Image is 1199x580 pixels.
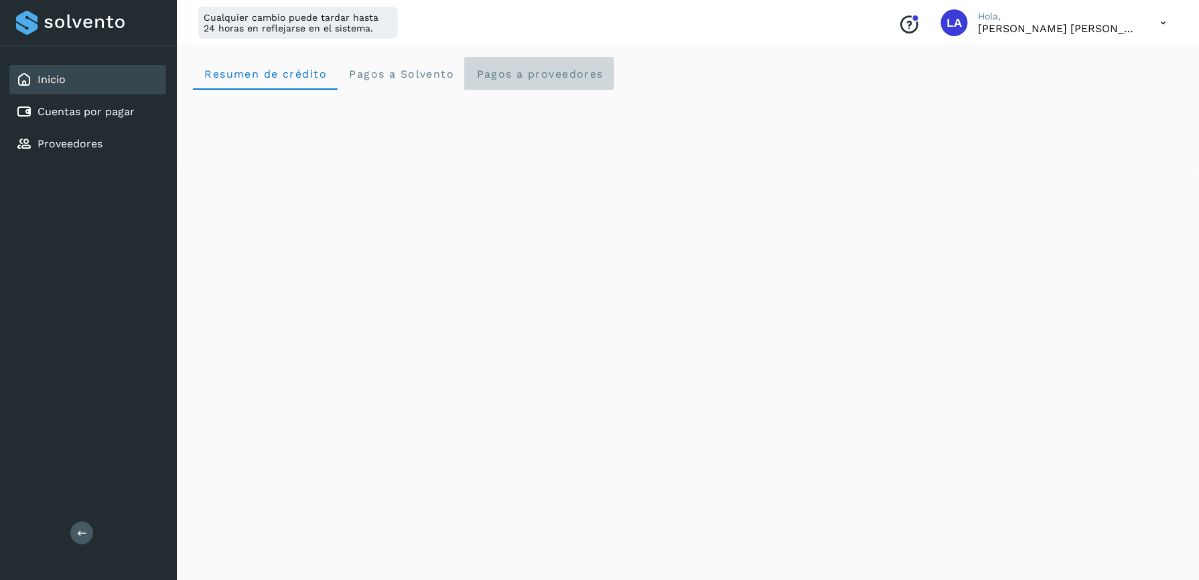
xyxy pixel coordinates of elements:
div: Proveedores [9,129,166,159]
div: Cuentas por pagar [9,97,166,127]
span: Pagos a proveedores [476,68,604,80]
span: Resumen de crédito [204,68,327,80]
p: Hola, [979,11,1139,22]
div: Inicio [9,65,166,94]
a: Inicio [38,73,66,86]
div: Cualquier cambio puede tardar hasta 24 horas en reflejarse en el sistema. [198,7,398,39]
p: Luis Alfonso García Lugo [979,22,1139,35]
a: Proveedores [38,137,102,150]
a: Cuentas por pagar [38,105,135,118]
span: Pagos a Solvento [348,68,454,80]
